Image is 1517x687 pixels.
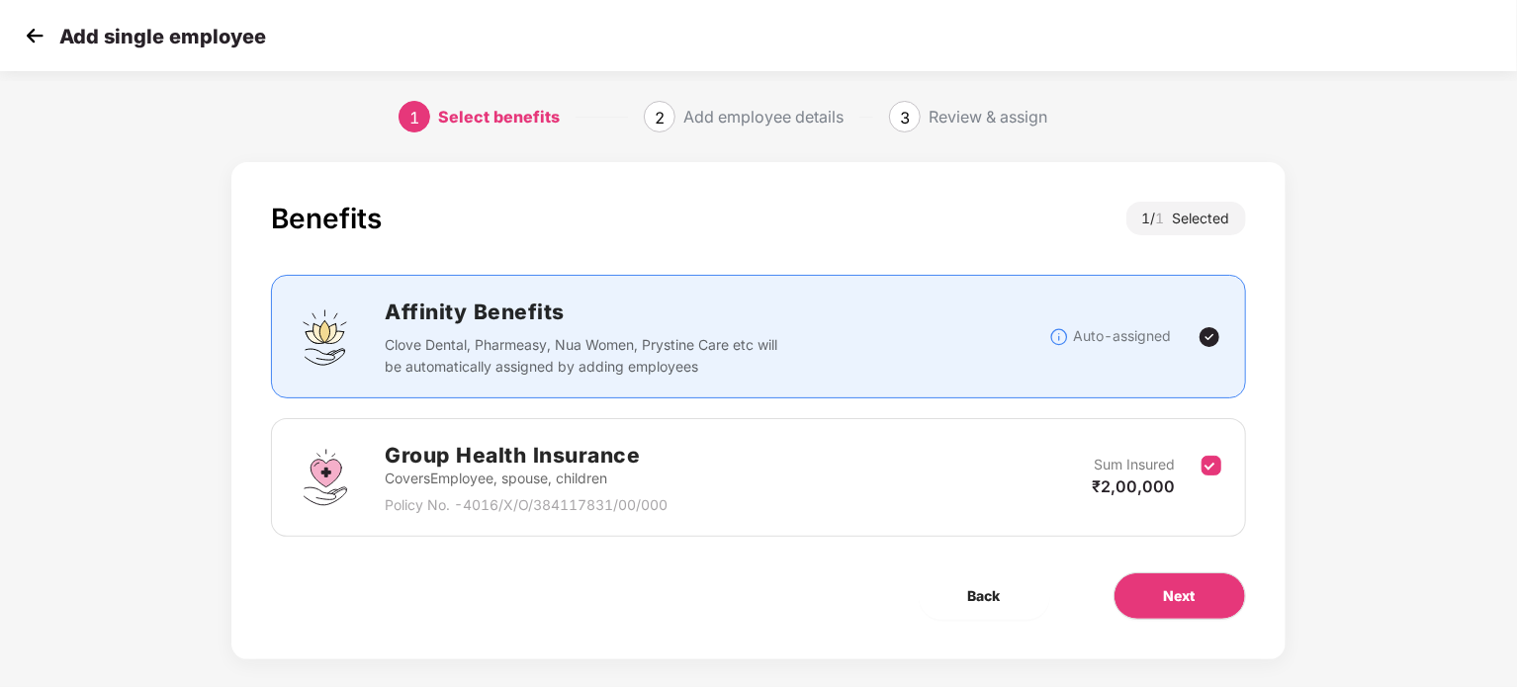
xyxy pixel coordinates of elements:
h2: Affinity Benefits [385,296,1048,328]
div: Add employee details [683,101,844,132]
p: Auto-assigned [1074,325,1172,347]
span: Back [968,585,1001,607]
span: ₹2,00,000 [1093,476,1176,496]
span: Next [1164,585,1196,607]
img: svg+xml;base64,PHN2ZyBpZD0iSW5mb18tXzMyeDMyIiBkYXRhLW5hbWU9IkluZm8gLSAzMngzMiIgeG1sbnM9Imh0dHA6Ly... [1049,327,1069,347]
div: Select benefits [438,101,560,132]
h2: Group Health Insurance [385,439,668,472]
img: svg+xml;base64,PHN2ZyBpZD0iR3JvdXBfSGVhbHRoX0luc3VyYW5jZSIgZGF0YS1uYW1lPSJHcm91cCBIZWFsdGggSW5zdX... [296,448,355,507]
span: 2 [655,108,665,128]
div: 1 / Selected [1126,202,1246,235]
div: Review & assign [929,101,1047,132]
img: svg+xml;base64,PHN2ZyBpZD0iVGljay0yNHgyNCIgeG1sbnM9Imh0dHA6Ly93d3cudzMub3JnLzIwMDAvc3ZnIiB3aWR0aD... [1198,325,1221,349]
p: Policy No. - 4016/X/O/384117831/00/000 [385,494,668,516]
img: svg+xml;base64,PHN2ZyB4bWxucz0iaHR0cDovL3d3dy53My5vcmcvMjAwMC9zdmciIHdpZHRoPSIzMCIgaGVpZ2h0PSIzMC... [20,21,49,50]
button: Back [919,572,1050,620]
span: 1 [409,108,419,128]
span: 1 [1156,210,1173,226]
span: 3 [900,108,910,128]
button: Next [1114,572,1246,620]
p: Covers Employee, spouse, children [385,468,668,489]
img: svg+xml;base64,PHN2ZyBpZD0iQWZmaW5pdHlfQmVuZWZpdHMiIGRhdGEtbmFtZT0iQWZmaW5pdHkgQmVuZWZpdHMiIHhtbG... [296,307,355,367]
p: Clove Dental, Pharmeasy, Nua Women, Prystine Care etc will be automatically assigned by adding em... [385,334,783,378]
div: Benefits [271,202,382,235]
p: Sum Insured [1095,454,1176,475]
p: Add single employee [59,25,266,48]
